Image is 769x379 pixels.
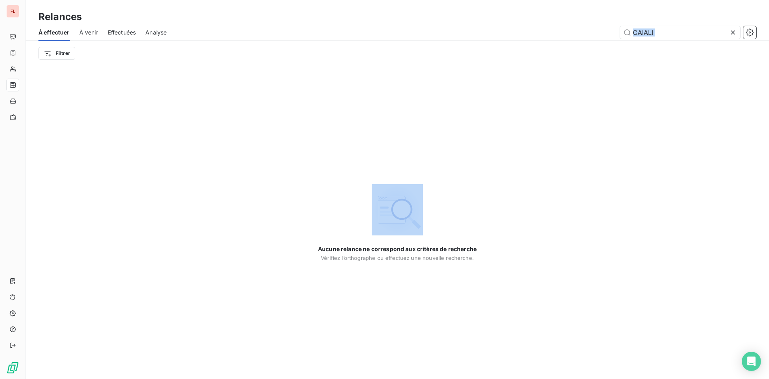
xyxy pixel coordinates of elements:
span: Analyse [145,28,167,36]
span: Effectuées [108,28,136,36]
h3: Relances [38,10,82,24]
img: Empty state [372,184,423,235]
input: Rechercher [620,26,740,39]
span: À venir [79,28,98,36]
div: FL [6,5,19,18]
span: Aucune relance ne correspond aux critères de recherche [318,245,477,253]
img: Logo LeanPay [6,361,19,374]
span: Vérifiez l’orthographe ou effectuez une nouvelle recherche. [321,255,474,261]
button: Filtrer [38,47,75,60]
div: Open Intercom Messenger [742,352,761,371]
span: À effectuer [38,28,70,36]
